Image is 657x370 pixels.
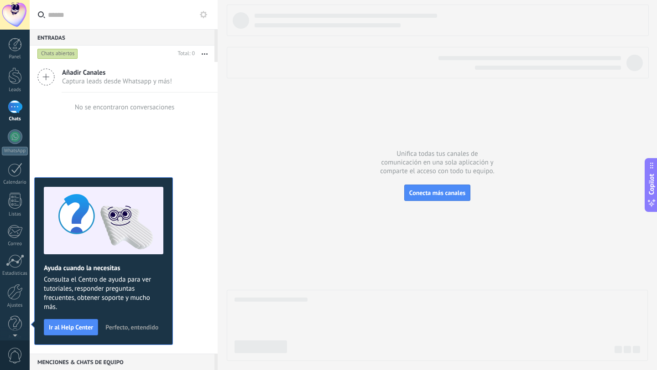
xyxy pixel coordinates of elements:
[647,174,656,195] span: Copilot
[37,48,78,59] div: Chats abiertos
[105,324,158,330] span: Perfecto, entendido
[2,211,28,217] div: Listas
[44,275,163,312] span: Consulta el Centro de ayuda para ver tutoriales, responder preguntas frecuentes, obtener soporte ...
[2,54,28,60] div: Panel
[30,29,214,46] div: Entradas
[2,241,28,247] div: Correo
[195,46,214,62] button: Más
[2,303,28,308] div: Ajustes
[409,189,465,197] span: Conecta más canales
[30,354,214,370] div: Menciones & Chats de equipo
[101,320,162,334] button: Perfecto, entendido
[2,180,28,185] div: Calendario
[75,103,175,112] div: No se encontraron conversaciones
[2,271,28,277] div: Estadísticas
[44,264,163,272] h2: Ayuda cuando la necesitas
[404,185,470,201] button: Conecta más canales
[49,324,93,330] span: Ir al Help Center
[44,319,98,335] button: Ir al Help Center
[2,87,28,93] div: Leads
[174,49,195,58] div: Total: 0
[62,68,172,77] span: Añadir Canales
[62,77,172,86] span: Captura leads desde Whatsapp y más!
[2,116,28,122] div: Chats
[2,147,28,155] div: WhatsApp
